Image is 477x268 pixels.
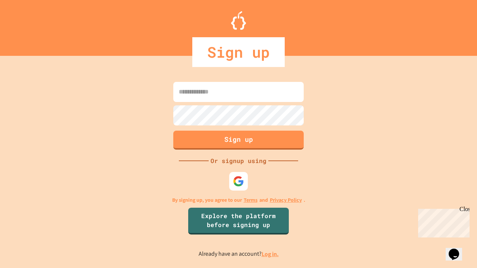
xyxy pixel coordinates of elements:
[172,196,305,204] p: By signing up, you agree to our and .
[231,11,246,30] img: Logo.svg
[446,238,470,261] iframe: chat widget
[173,131,304,150] button: Sign up
[270,196,302,204] a: Privacy Policy
[192,37,285,67] div: Sign up
[233,176,244,187] img: google-icon.svg
[415,206,470,237] iframe: chat widget
[262,250,279,258] a: Log in.
[188,208,289,234] a: Explore the platform before signing up
[199,249,279,259] p: Already have an account?
[244,196,258,204] a: Terms
[209,156,268,165] div: Or signup using
[3,3,51,47] div: Chat with us now!Close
